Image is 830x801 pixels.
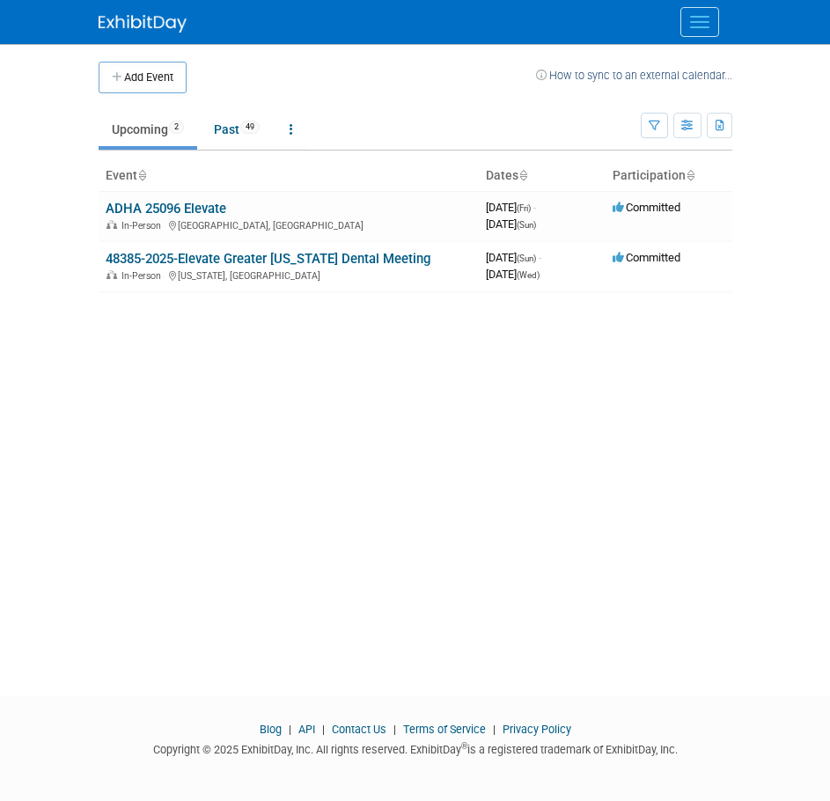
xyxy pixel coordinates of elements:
a: Contact Us [332,723,386,736]
a: API [298,723,315,736]
span: | [284,723,296,736]
img: In-Person Event [107,270,117,279]
img: ExhibitDay [99,15,187,33]
div: [GEOGRAPHIC_DATA], [GEOGRAPHIC_DATA] [106,217,472,231]
a: Sort by Event Name [137,168,146,182]
span: [DATE] [486,217,536,231]
th: Event [99,161,479,191]
th: Participation [606,161,732,191]
a: 48385-2025-Elevate Greater [US_STATE] Dental Meeting [106,251,430,267]
th: Dates [479,161,606,191]
span: [DATE] [486,201,536,214]
a: How to sync to an external calendar... [536,69,732,82]
span: (Sun) [517,220,536,230]
span: (Wed) [517,270,540,280]
span: In-Person [121,220,166,231]
a: Past49 [201,113,273,146]
span: Committed [613,251,680,264]
div: Copyright © 2025 ExhibitDay, Inc. All rights reserved. ExhibitDay is a registered trademark of Ex... [99,738,732,758]
span: | [488,723,500,736]
span: In-Person [121,270,166,282]
a: Sort by Participation Type [686,168,694,182]
span: [DATE] [486,251,541,264]
span: 49 [240,121,260,134]
a: Blog [260,723,282,736]
a: ADHA 25096 Elevate [106,201,226,217]
span: Committed [613,201,680,214]
span: | [318,723,329,736]
sup: ® [461,741,467,751]
span: - [539,251,541,264]
span: (Fri) [517,203,531,213]
div: [US_STATE], [GEOGRAPHIC_DATA] [106,268,472,282]
img: In-Person Event [107,220,117,229]
a: Sort by Start Date [518,168,527,182]
span: [DATE] [486,268,540,281]
button: Add Event [99,62,187,93]
span: | [389,723,400,736]
span: (Sun) [517,254,536,263]
a: Upcoming2 [99,113,197,146]
a: Privacy Policy [503,723,571,736]
button: Menu [680,7,719,37]
span: - [533,201,536,214]
a: Terms of Service [403,723,486,736]
span: 2 [169,121,184,134]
